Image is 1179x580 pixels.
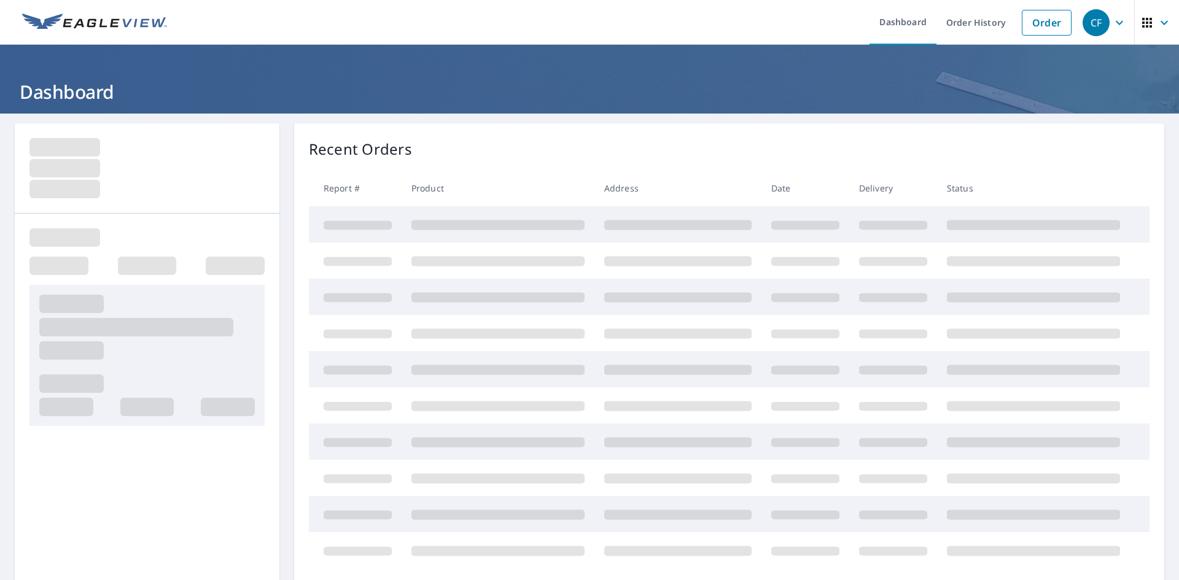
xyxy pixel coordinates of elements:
th: Status [937,170,1130,206]
th: Report # [309,170,402,206]
th: Address [594,170,761,206]
p: Recent Orders [309,138,412,160]
th: Delivery [849,170,937,206]
a: Order [1022,10,1072,36]
div: CF [1083,9,1110,36]
th: Date [761,170,849,206]
h1: Dashboard [15,79,1164,104]
th: Product [402,170,594,206]
img: EV Logo [22,14,167,32]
